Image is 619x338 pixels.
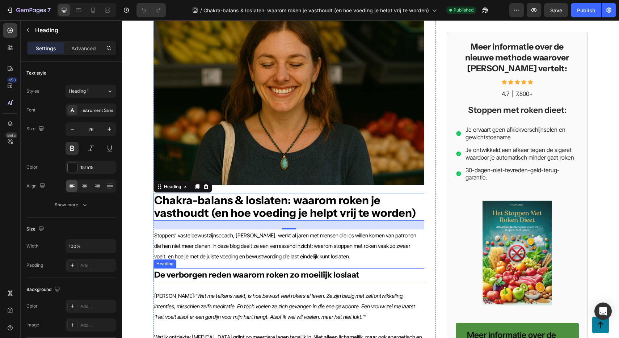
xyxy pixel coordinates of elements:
div: Heading [33,240,53,247]
div: Width [26,243,38,249]
p: 7 [47,6,51,14]
div: Background [26,285,62,295]
p: 30-dagen-niet-tevreden-geld-terug-garantie. [344,146,456,161]
img: gempages_557986052183163897-96d61d9e-f7e3-4978-abcb-c6df3a0994eb.webp [334,171,457,294]
h2: Meer informatie over de nieuwe methode waarover [PERSON_NAME] vertelt: [334,21,457,55]
button: Show more [26,198,116,211]
div: Color [26,164,38,170]
span: Chakra-balans & loslaten: waarom roken je vasthoudt (en hoe voeding je helpt vrij te worden) [203,7,429,14]
div: Size [26,124,46,134]
div: Padding [26,262,43,269]
div: Beta [5,132,17,138]
i: “Wat me telkens raakt, is hoe bewust veel rokers al leven. Ze zijn bezig met zelfontwikkeling, in... [32,272,295,300]
div: Instrument Sans [80,107,114,114]
div: Size [26,224,46,234]
button: Publish [571,3,601,17]
div: Styles [26,88,39,94]
div: Add... [80,262,114,269]
div: Show more [55,201,88,208]
div: Font [26,107,35,113]
div: Undo/Redo [136,3,166,17]
div: Image [26,322,39,328]
div: 151515 [80,164,114,171]
p: Advanced [71,45,96,52]
div: Color [26,303,38,309]
span: Save [550,7,562,13]
span: [PERSON_NAME]: [32,272,295,300]
div: Align [26,181,47,191]
p: 4.7 [380,70,387,77]
button: Heading 1 [66,85,116,98]
span: / [200,7,202,14]
p: Settings [36,45,56,52]
p: Je ontwikkeld een afkeer tegen de sigaret waardoor je automatisch minder gaat roken [344,126,456,141]
div: Publish [577,7,595,14]
iframe: Design area [122,20,619,338]
div: Heading [41,163,60,170]
div: 450 [7,77,17,83]
p: 7.800+ [394,70,411,77]
p: Heading [35,26,113,34]
input: Auto [66,240,116,253]
span: Heading 1 [69,88,89,94]
span: Stoppers’ vaste bewustzijnscoach, [PERSON_NAME], werkt al jaren met mensen die los willen komen v... [32,212,294,240]
span: Published [454,7,473,13]
button: Save [544,3,568,17]
div: Add... [80,322,114,329]
div: Open Intercom Messenger [594,303,612,320]
button: 7 [3,3,54,17]
strong: De verborgen reden waarom roken zo moeilijk loslaat [32,249,237,259]
div: Add... [80,303,114,310]
p: Je ervaart geen afkickverschijnselen en gewichtstoename [344,106,456,121]
div: Text style [26,70,46,76]
p: | [390,70,391,77]
h2: Stoppen met roken dieet: [334,84,457,96]
strong: Chakra-balans & loslaten: waarom roken je vasthoudt (en hoe voeding je helpt vrij te worden) [32,173,294,200]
